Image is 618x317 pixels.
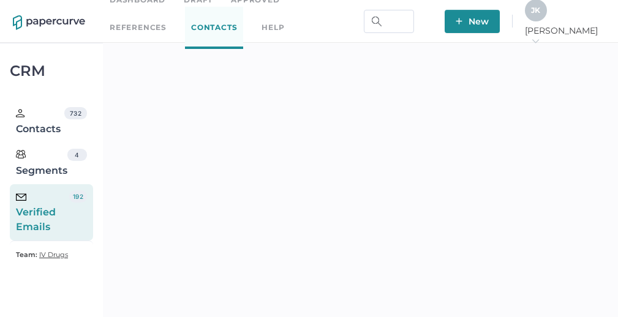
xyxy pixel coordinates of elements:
[13,15,85,30] img: papercurve-logo-colour.7244d18c.svg
[525,25,605,47] span: [PERSON_NAME]
[67,149,87,161] div: 4
[10,65,93,76] div: CRM
[456,10,489,33] span: New
[39,250,68,259] span: IV Drugs
[531,37,540,45] i: arrow_right
[364,10,414,33] input: Search Workspace
[69,190,87,203] div: 192
[64,107,87,119] div: 732
[372,17,382,26] img: search.bf03fe8b.svg
[16,149,26,159] img: segments.b9481e3d.svg
[185,7,243,49] a: Contacts
[16,107,64,136] div: Contacts
[445,10,500,33] button: New
[262,21,284,34] div: help
[16,247,68,262] a: Team: IV Drugs
[16,190,69,234] div: Verified Emails
[531,6,540,15] span: J K
[110,21,167,34] a: References
[16,193,26,201] img: email-icon-black.c777dcea.svg
[456,18,462,24] img: plus-white.e19ec114.svg
[16,149,67,178] div: Segments
[16,109,24,117] img: person.20a629c4.svg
